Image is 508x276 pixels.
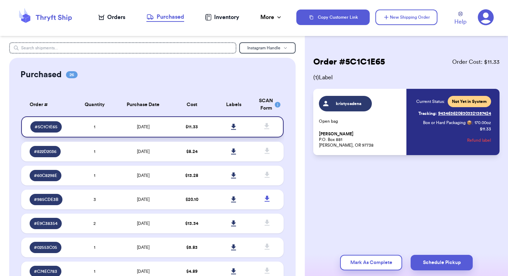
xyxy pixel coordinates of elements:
span: [PERSON_NAME] [319,131,353,137]
span: 1 [94,173,95,178]
span: 1 [94,269,95,274]
th: Cost [171,93,213,116]
p: $ 11.33 [480,126,491,132]
button: Refund label [467,133,491,148]
button: Instagram Handle [239,42,296,54]
span: $ 20.10 [186,197,198,202]
a: Help [454,12,466,26]
div: More [260,13,283,22]
span: : [472,120,473,125]
div: Purchased [146,13,184,21]
span: 1 [94,125,95,129]
button: New Shipping Order [375,10,437,25]
span: $ 11.33 [186,125,198,129]
a: Orders [98,13,125,22]
th: Quantity [74,93,116,116]
th: Labels [213,93,255,116]
span: # 5C1C1E65 [35,124,58,130]
a: Inventory [205,13,239,22]
span: Not Yet in System [452,99,487,104]
span: $ 13.34 [185,221,198,226]
span: 1 [94,149,95,154]
h2: Order # 5C1C1E65 [313,56,385,68]
a: Tracking:9434636208303321357424 [418,108,491,119]
th: Purchase Date [116,93,171,116]
span: $ 4.89 [186,269,198,274]
span: # E9C38354 [34,221,58,226]
span: 3 [93,197,96,202]
span: Tracking: [418,111,437,116]
p: Open bag [319,118,402,124]
span: [DATE] [137,245,150,250]
span: # 822D2036 [34,149,56,154]
span: [DATE] [137,197,150,202]
span: $ 5.83 [186,245,198,250]
span: Order Cost: $ 11.33 [452,58,500,66]
p: P.O. Box 881 [PERSON_NAME], OR 97738 [319,131,402,148]
span: [DATE] [137,269,150,274]
button: Schedule Pickup [411,255,473,270]
span: # 985CDE3B [34,197,58,202]
span: # 60C8298E [34,173,57,178]
span: 26 [66,71,78,78]
th: Order # [21,93,74,116]
span: Instagram Handle [247,46,280,50]
span: 170.00 oz [474,120,491,125]
h2: Purchased [20,69,62,80]
span: $ 8.24 [186,149,198,154]
span: [DATE] [137,125,150,129]
button: Mark As Complete [340,255,402,270]
span: [DATE] [137,173,150,178]
span: Help [454,18,466,26]
input: Search shipments... [9,42,236,54]
div: SCAN Form [259,97,275,112]
span: Box or Hard Packaging 📦 [423,121,472,125]
span: ( 1 ) Label [313,73,500,82]
span: 1 [94,245,95,250]
span: [DATE] [137,221,150,226]
button: Copy Customer Link [296,10,370,25]
a: Purchased [146,13,184,22]
span: 2 [93,221,96,226]
span: Current Status: [416,99,445,104]
span: kristycadena [332,101,365,106]
span: [DATE] [137,149,150,154]
span: $ 13.28 [185,173,198,178]
span: # 02553C05 [34,245,57,250]
span: # C74EC783 [34,269,57,274]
